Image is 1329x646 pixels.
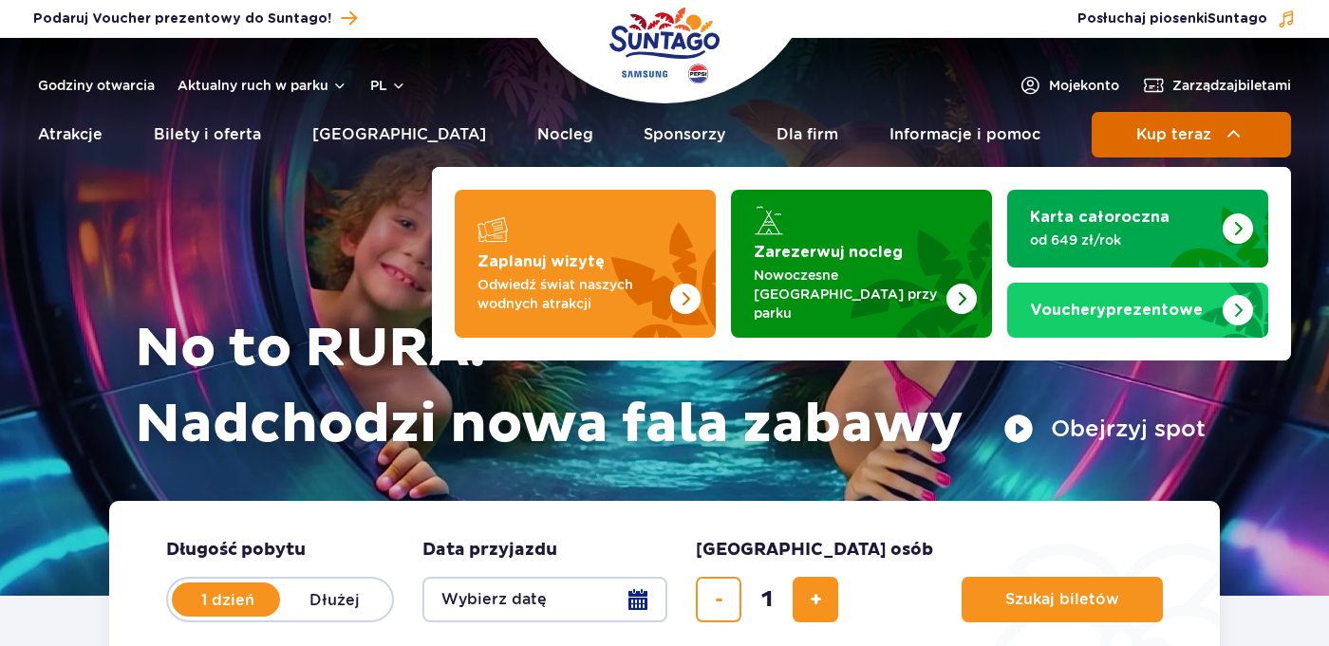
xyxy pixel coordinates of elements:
[1019,74,1119,97] a: Mojekonto
[38,112,103,157] a: Atrakcje
[1142,74,1291,97] a: Zarządzajbiletami
[1136,126,1211,143] span: Kup teraz
[178,78,347,93] button: Aktualny ruch w parku
[1030,210,1170,225] strong: Karta całoroczna
[1092,112,1291,157] button: Kup teraz
[1003,414,1206,444] button: Obejrzyj spot
[477,254,605,269] strong: Zaplanuj wizytę
[166,539,306,562] span: Długość pobytu
[1077,9,1296,28] button: Posłuchaj piosenkiSuntago
[422,577,667,622] button: Wybierz datę
[154,112,261,157] a: Bilety i oferta
[33,6,357,31] a: Podaruj Voucher prezentowy do Suntago!
[696,577,741,622] button: usuń bilet
[33,9,331,28] span: Podaruj Voucher prezentowy do Suntago!
[744,577,790,622] input: liczba biletów
[962,577,1163,622] button: Szukaj biletów
[135,311,1206,463] h1: No to RURA! Nadchodzi nowa fala zabawy
[422,539,557,562] span: Data przyjazdu
[537,112,593,157] a: Nocleg
[1207,12,1267,26] span: Suntago
[174,580,282,619] label: 1 dzień
[1049,76,1119,95] span: Moje konto
[1005,591,1119,608] span: Szukaj biletów
[696,539,933,562] span: [GEOGRAPHIC_DATA] osób
[477,275,663,313] p: Odwiedź świat naszych wodnych atrakcji
[777,112,838,157] a: Dla firm
[731,190,992,338] a: Zarezerwuj nocleg
[1030,303,1203,318] strong: prezentowe
[38,76,155,95] a: Godziny otwarcia
[754,266,939,323] p: Nowoczesne [GEOGRAPHIC_DATA] przy parku
[455,190,716,338] a: Zaplanuj wizytę
[793,577,838,622] button: dodaj bilet
[889,112,1040,157] a: Informacje i pomoc
[312,112,486,157] a: [GEOGRAPHIC_DATA]
[1007,190,1268,268] a: Karta całoroczna
[754,245,903,260] strong: Zarezerwuj nocleg
[280,580,388,619] label: Dłużej
[370,76,406,95] button: pl
[1030,303,1106,318] span: Vouchery
[1077,9,1267,28] span: Posłuchaj piosenki
[1030,231,1215,249] p: od 649 zł/rok
[644,112,725,157] a: Sponsorzy
[1172,76,1291,95] span: Zarządzaj biletami
[1007,283,1268,338] a: Vouchery prezentowe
